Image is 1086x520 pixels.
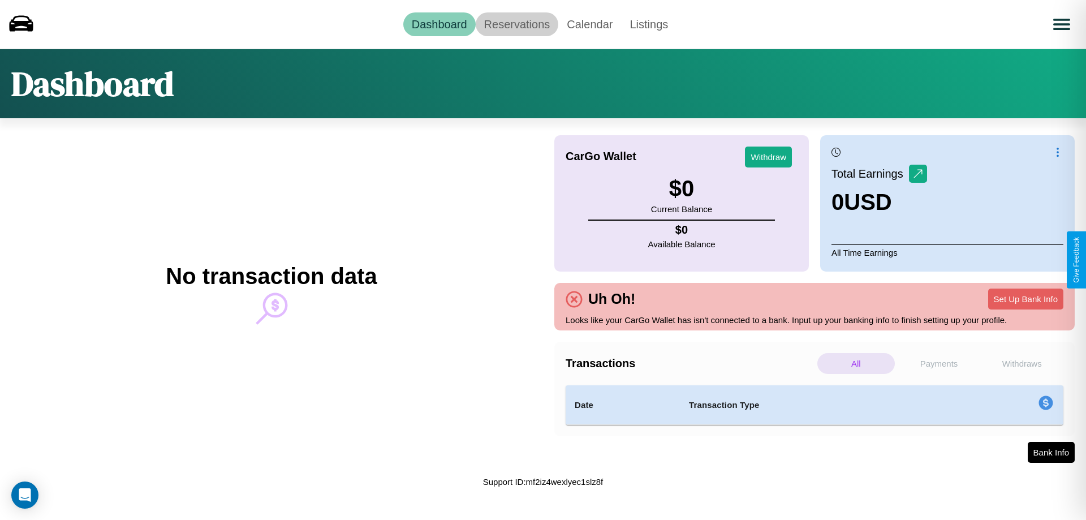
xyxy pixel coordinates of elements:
p: All [817,353,895,374]
h2: No transaction data [166,264,377,289]
h3: $ 0 [651,176,712,201]
a: Calendar [558,12,621,36]
p: All Time Earnings [831,244,1063,260]
h4: Transaction Type [689,398,946,412]
p: Looks like your CarGo Wallet has isn't connected to a bank. Input up your banking info to finish ... [566,312,1063,328]
h4: $ 0 [648,224,716,237]
h4: Uh Oh! [583,291,641,307]
h1: Dashboard [11,61,174,107]
h3: 0 USD [831,190,927,215]
p: Available Balance [648,237,716,252]
table: simple table [566,385,1063,425]
h4: Date [575,398,671,412]
div: Open Intercom Messenger [11,482,38,509]
p: Current Balance [651,201,712,217]
p: Payments [900,353,978,374]
p: Withdraws [983,353,1061,374]
a: Reservations [476,12,559,36]
a: Listings [621,12,676,36]
h4: CarGo Wallet [566,150,636,163]
p: Support ID: mf2iz4wexlyec1slz8f [483,474,604,489]
button: Bank Info [1028,442,1075,463]
a: Dashboard [403,12,476,36]
p: Total Earnings [831,164,909,184]
h4: Transactions [566,357,815,370]
button: Withdraw [745,147,792,167]
button: Open menu [1046,8,1078,40]
div: Give Feedback [1072,237,1080,283]
button: Set Up Bank Info [988,289,1063,310]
